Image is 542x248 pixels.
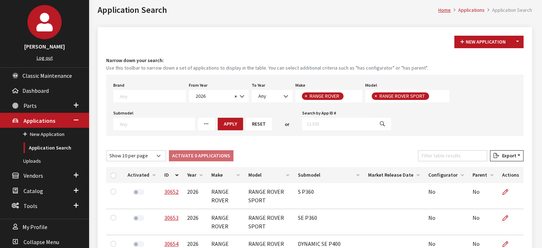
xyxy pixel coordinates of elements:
[258,93,266,99] span: Any
[24,187,43,194] span: Catalog
[302,110,336,116] label: Search by App ID #
[468,209,498,235] td: No
[234,93,237,100] span: ×
[364,167,424,183] th: Market Release Date: activate to sort column ascending
[207,167,244,183] th: Make: activate to sort column ascending
[98,4,438,16] h1: Application Search
[379,93,427,99] span: RANGE ROVER SPORT
[502,209,514,227] a: Edit Application
[294,209,364,235] td: SE P360
[295,82,305,88] label: Make
[37,55,53,61] a: Log out
[207,183,244,209] td: RANGE ROVER
[454,36,512,48] button: New Application
[468,167,498,183] th: Parent: activate to sort column ascending
[285,121,289,128] span: or
[193,92,232,100] span: 2026
[106,57,523,64] h4: Narrow down your search:
[123,167,160,183] th: Activated: activate to sort column ascending
[113,110,133,116] label: Submodel
[431,93,435,100] textarea: Search
[133,189,144,195] label: Activate Application
[365,82,377,88] label: Model
[232,92,237,101] button: Remove all items
[133,215,144,221] label: Activate Application
[372,92,429,100] li: RANGE ROVER SPORT
[424,167,468,183] th: Configurator: activate to sort column ascending
[294,183,364,209] td: S P360
[183,167,207,183] th: Year: activate to sort column ascending
[183,209,207,235] td: 2026
[246,118,272,130] button: Reset
[490,150,523,161] button: Export
[218,118,243,130] button: Apply
[345,93,349,100] textarea: Search
[7,42,82,51] h3: [PERSON_NAME]
[485,6,532,14] li: Application Search
[120,121,195,127] textarea: Search
[24,172,43,179] span: Vendors
[164,240,179,247] a: 30654
[424,183,468,209] td: No
[468,183,498,209] td: No
[164,188,179,195] a: 30652
[294,167,364,183] th: Submodel: activate to sort column ascending
[113,82,124,88] label: Brand
[244,183,294,209] td: RANGE ROVER SPORT
[120,93,186,99] textarea: Search
[244,167,294,183] th: Model: activate to sort column ascending
[24,102,37,109] span: Parts
[256,92,288,100] span: Any
[502,183,514,201] a: Edit Application
[27,5,62,39] img: Kirsten Dart
[438,7,451,13] a: Home
[375,93,377,99] span: ×
[372,92,379,100] button: Remove item
[451,6,485,14] li: Applications
[302,92,344,100] li: RANGE ROVER
[22,72,72,79] span: Classic Maintenance
[302,92,309,100] button: Remove item
[424,209,468,235] td: No
[302,118,374,130] input: 11393
[309,93,341,99] span: RANGE ROVER
[22,223,47,231] span: My Profile
[252,82,265,88] label: To Year
[498,167,523,183] th: Actions
[24,238,59,246] span: Collapse Menu
[499,152,516,159] span: Export
[22,87,49,94] span: Dashboard
[106,64,523,72] small: Use this toolbar to narrow down a set of applications to display in the table. You can select add...
[164,214,179,221] a: 30653
[418,150,487,161] input: Filter table results
[207,209,244,235] td: RANGE ROVER
[305,93,307,99] span: ×
[24,202,37,209] span: Tools
[160,167,183,183] th: ID: activate to sort column descending
[183,183,207,209] td: 2026
[189,82,207,88] label: From Year
[252,90,293,102] span: Any
[24,117,55,124] span: Applications
[189,90,249,102] span: 2026
[244,209,294,235] td: RANGE ROVER SPORT
[133,241,144,247] label: Activate Application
